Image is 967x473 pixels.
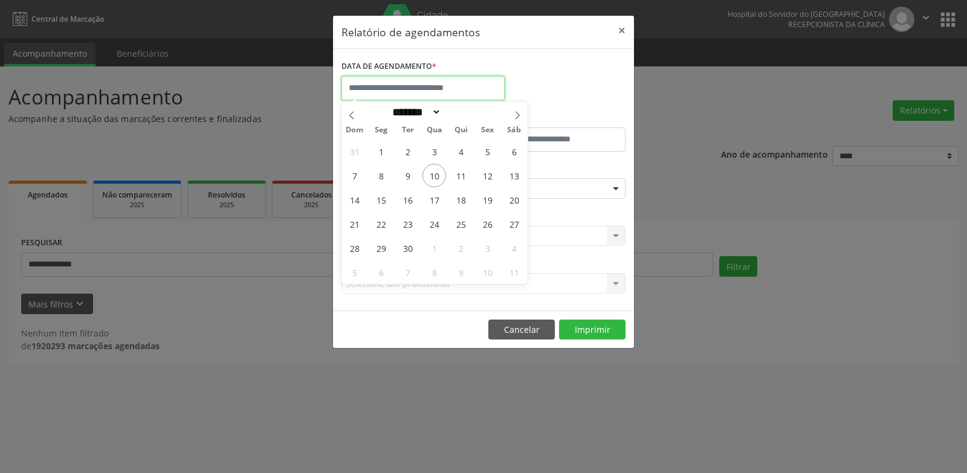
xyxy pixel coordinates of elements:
span: Sáb [501,126,528,134]
span: Sex [474,126,501,134]
span: Setembro 29, 2025 [369,236,393,260]
span: Setembro 23, 2025 [396,212,419,236]
span: Setembro 8, 2025 [369,164,393,187]
label: DATA DE AGENDAMENTO [341,57,436,76]
span: Setembro 2, 2025 [396,140,419,163]
span: Qui [448,126,474,134]
span: Outubro 5, 2025 [343,260,366,284]
span: Setembro 4, 2025 [449,140,473,163]
span: Setembro 16, 2025 [396,188,419,211]
span: Setembro 15, 2025 [369,188,393,211]
span: Setembro 22, 2025 [369,212,393,236]
span: Outubro 6, 2025 [369,260,393,284]
span: Outubro 2, 2025 [449,236,473,260]
span: Outubro 8, 2025 [422,260,446,284]
span: Setembro 9, 2025 [396,164,419,187]
span: Setembro 18, 2025 [449,188,473,211]
span: Seg [368,126,395,134]
span: Setembro 7, 2025 [343,164,366,187]
span: Outubro 9, 2025 [449,260,473,284]
span: Setembro 24, 2025 [422,212,446,236]
span: Setembro 17, 2025 [422,188,446,211]
span: Setembro 12, 2025 [476,164,499,187]
span: Ter [395,126,421,134]
label: ATÉ [487,109,626,127]
h5: Relatório de agendamentos [341,24,480,40]
span: Outubro 7, 2025 [396,260,419,284]
span: Setembro 20, 2025 [502,188,526,211]
span: Setembro 30, 2025 [396,236,419,260]
span: Qua [421,126,448,134]
span: Setembro 1, 2025 [369,140,393,163]
button: Cancelar [488,320,555,340]
span: Outubro 4, 2025 [502,236,526,260]
span: Outubro 11, 2025 [502,260,526,284]
span: Setembro 13, 2025 [502,164,526,187]
span: Setembro 5, 2025 [476,140,499,163]
span: Agosto 31, 2025 [343,140,366,163]
span: Setembro 21, 2025 [343,212,366,236]
button: Imprimir [559,320,626,340]
span: Setembro 10, 2025 [422,164,446,187]
span: Outubro 3, 2025 [476,236,499,260]
span: Setembro 25, 2025 [449,212,473,236]
button: Close [610,16,634,45]
select: Month [388,106,441,118]
span: Setembro 14, 2025 [343,188,366,211]
span: Setembro 11, 2025 [449,164,473,187]
span: Setembro 6, 2025 [502,140,526,163]
span: Setembro 26, 2025 [476,212,499,236]
span: Outubro 10, 2025 [476,260,499,284]
span: Setembro 19, 2025 [476,188,499,211]
span: Setembro 27, 2025 [502,212,526,236]
span: Dom [341,126,368,134]
input: Year [441,106,481,118]
span: Setembro 28, 2025 [343,236,366,260]
span: Outubro 1, 2025 [422,236,446,260]
span: Setembro 3, 2025 [422,140,446,163]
